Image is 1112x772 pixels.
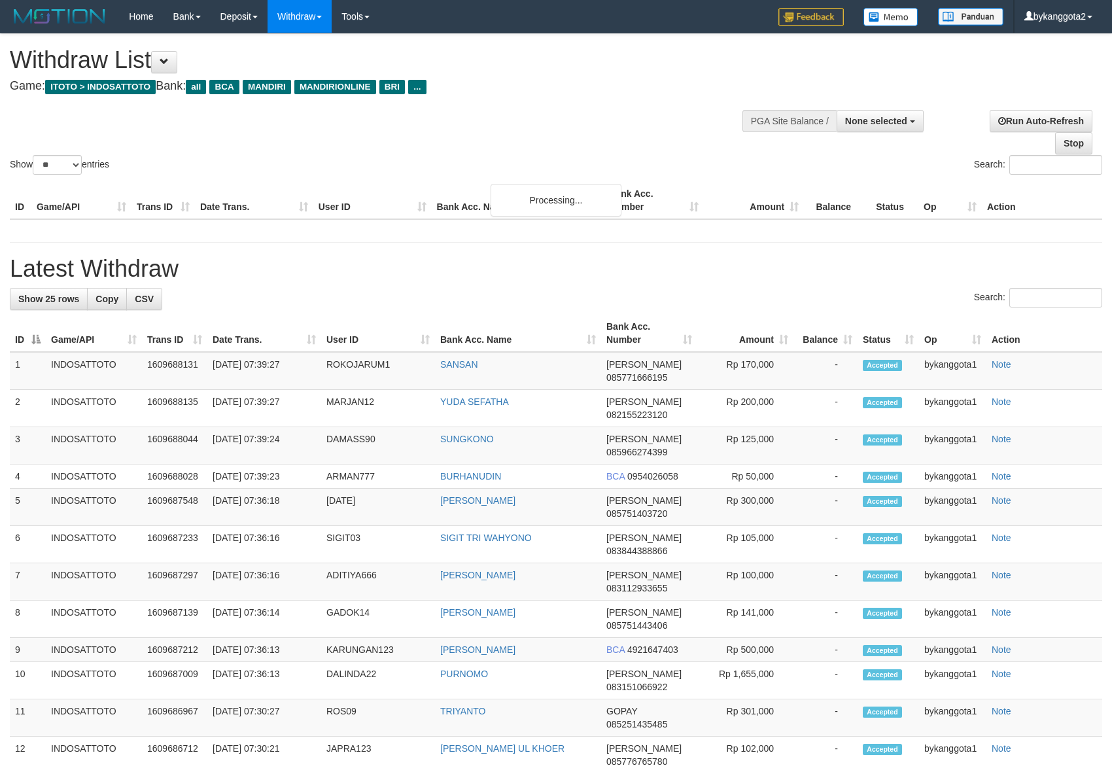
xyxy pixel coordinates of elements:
[46,390,142,427] td: INDOSATTOTO
[837,110,924,132] button: None selected
[321,315,435,352] th: User ID: activate to sort column ascending
[10,7,109,26] img: MOTION_logo.png
[408,80,426,94] span: ...
[992,607,1011,618] a: Note
[207,315,321,352] th: Date Trans.: activate to sort column ascending
[606,410,667,420] span: Copy 082155223120 to clipboard
[606,372,667,383] span: Copy 085771666195 to clipboard
[606,620,667,631] span: Copy 085751443406 to clipboard
[742,110,837,132] div: PGA Site Balance /
[863,645,902,656] span: Accepted
[321,699,435,737] td: ROS09
[440,396,509,407] a: YUDA SEFATHA
[863,496,902,507] span: Accepted
[992,743,1011,754] a: Note
[793,390,858,427] td: -
[863,707,902,718] span: Accepted
[207,390,321,427] td: [DATE] 07:39:27
[606,495,682,506] span: [PERSON_NAME]
[321,352,435,390] td: ROKOJARUM1
[321,390,435,427] td: MARJAN12
[992,644,1011,655] a: Note
[606,508,667,519] span: Copy 085751403720 to clipboard
[697,315,793,352] th: Amount: activate to sort column ascending
[440,743,565,754] a: [PERSON_NAME] UL KHOER
[10,390,46,427] td: 2
[243,80,291,94] span: MANDIRI
[793,489,858,526] td: -
[793,352,858,390] td: -
[793,465,858,489] td: -
[697,390,793,427] td: Rp 200,000
[871,182,918,219] th: Status
[321,526,435,563] td: SIGIT03
[606,669,682,679] span: [PERSON_NAME]
[974,288,1102,307] label: Search:
[46,465,142,489] td: INDOSATTOTO
[606,447,667,457] span: Copy 085966274399 to clipboard
[31,182,131,219] th: Game/API
[294,80,376,94] span: MANDIRIONLINE
[992,706,1011,716] a: Note
[919,699,986,737] td: bykanggota1
[321,638,435,662] td: KARUNGAN123
[10,352,46,390] td: 1
[10,315,46,352] th: ID: activate to sort column descending
[46,489,142,526] td: INDOSATTOTO
[863,570,902,582] span: Accepted
[440,471,501,482] a: BURHANUDIN
[992,495,1011,506] a: Note
[46,427,142,465] td: INDOSATTOTO
[10,182,31,219] th: ID
[697,526,793,563] td: Rp 105,000
[321,601,435,638] td: GADOK14
[697,601,793,638] td: Rp 141,000
[10,699,46,737] td: 11
[33,155,82,175] select: Showentries
[992,471,1011,482] a: Note
[793,699,858,737] td: -
[606,719,667,729] span: Copy 085251435485 to clipboard
[697,699,793,737] td: Rp 301,000
[321,489,435,526] td: [DATE]
[974,155,1102,175] label: Search:
[142,601,207,638] td: 1609687139
[142,489,207,526] td: 1609687548
[606,359,682,370] span: [PERSON_NAME]
[919,390,986,427] td: bykanggota1
[321,427,435,465] td: DAMASS90
[919,638,986,662] td: bykanggota1
[321,465,435,489] td: ARMAN777
[142,638,207,662] td: 1609687212
[793,563,858,601] td: -
[18,294,79,304] span: Show 25 rows
[207,601,321,638] td: [DATE] 07:36:14
[207,699,321,737] td: [DATE] 07:30:27
[804,182,871,219] th: Balance
[207,427,321,465] td: [DATE] 07:39:24
[207,662,321,699] td: [DATE] 07:36:13
[46,352,142,390] td: INDOSATTOTO
[863,608,902,619] span: Accepted
[440,669,488,679] a: PURNOMO
[435,315,601,352] th: Bank Acc. Name: activate to sort column ascending
[919,315,986,352] th: Op: activate to sort column ascending
[440,434,494,444] a: SUNGKONO
[313,182,432,219] th: User ID
[704,182,804,219] th: Amount
[207,352,321,390] td: [DATE] 07:39:27
[10,256,1102,282] h1: Latest Withdraw
[142,662,207,699] td: 1609687009
[491,184,621,217] div: Processing...
[10,427,46,465] td: 3
[142,563,207,601] td: 1609687297
[919,563,986,601] td: bykanggota1
[87,288,127,310] a: Copy
[793,526,858,563] td: -
[440,644,515,655] a: [PERSON_NAME]
[606,583,667,593] span: Copy 083112933655 to clipboard
[992,669,1011,679] a: Note
[793,601,858,638] td: -
[845,116,907,126] span: None selected
[186,80,206,94] span: all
